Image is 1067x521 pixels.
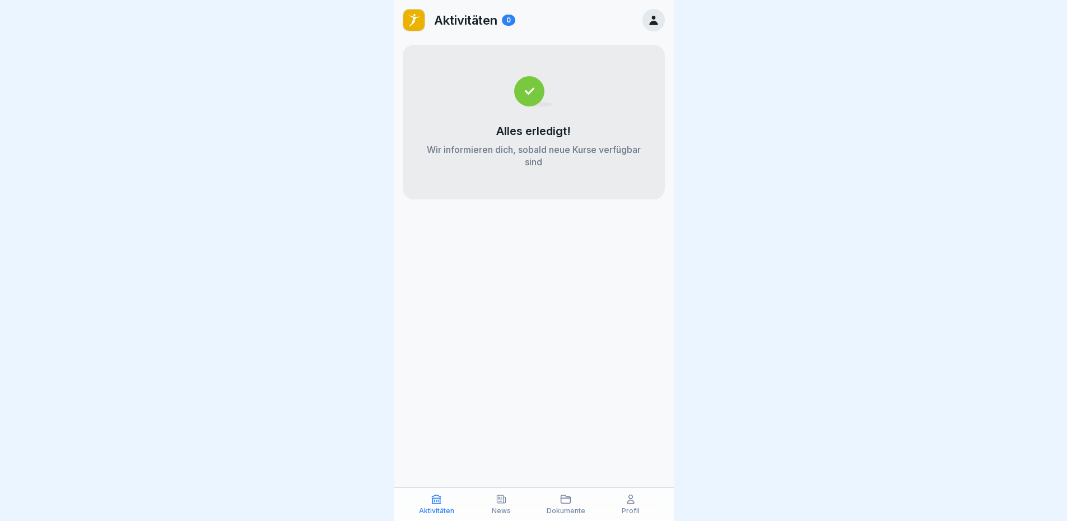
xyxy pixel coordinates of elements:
[514,76,553,106] img: completed.svg
[419,507,454,515] p: Aktivitäten
[547,507,585,515] p: Dokumente
[496,124,571,138] p: Alles erledigt!
[492,507,511,515] p: News
[403,10,425,31] img: oo2rwhh5g6mqyfqxhtbddxvd.png
[434,13,497,27] p: Aktivitäten
[622,507,640,515] p: Profil
[425,143,642,168] p: Wir informieren dich, sobald neue Kurse verfügbar sind
[502,15,515,26] div: 0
